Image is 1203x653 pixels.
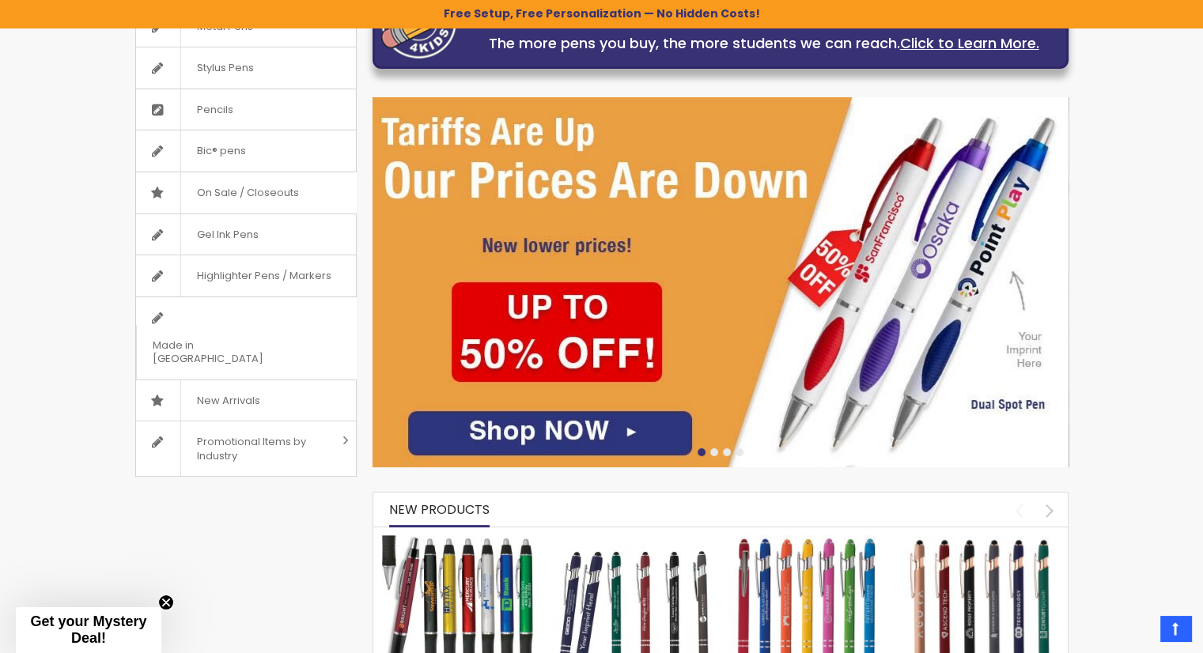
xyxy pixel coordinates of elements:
a: Ellipse Softy Brights with Stylus Pen - Laser [728,534,887,548]
span: Pencils [180,89,249,130]
a: The Barton Custom Pens Special Offer [381,534,539,548]
a: Promotional Items by Industry [136,421,356,476]
a: New Arrivals [136,380,356,421]
a: Pencils [136,89,356,130]
button: Close teaser [158,594,174,610]
span: Get your Mystery Deal! [30,613,146,646]
span: On Sale / Closeouts [180,172,315,213]
span: Made in [GEOGRAPHIC_DATA] [136,325,316,379]
span: New Products [389,500,490,519]
span: Promotional Items by Industry [180,421,337,476]
a: Bic® pens [136,130,356,172]
a: On Sale / Closeouts [136,172,356,213]
span: Stylus Pens [180,47,270,89]
a: Made in [GEOGRAPHIC_DATA] [136,297,356,379]
a: Highlighter Pens / Markers [136,255,356,296]
a: Custom Soft Touch Metal Pen - Stylus Top [554,534,713,548]
a: Click to Learn More. [900,33,1039,53]
span: New Arrivals [180,380,276,421]
span: Gel Ink Pens [180,214,274,255]
div: Get your Mystery Deal!Close teaser [16,607,161,653]
div: prev [1005,496,1033,524]
a: Gel Ink Pens [136,214,356,255]
div: next [1036,496,1064,524]
span: Highlighter Pens / Markers [180,255,347,296]
div: The more pens you buy, the more students we can reach. [468,32,1060,55]
a: Stylus Pens [136,47,356,89]
span: Bic® pens [180,130,262,172]
img: /cheap-promotional-products.html [373,97,1069,467]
